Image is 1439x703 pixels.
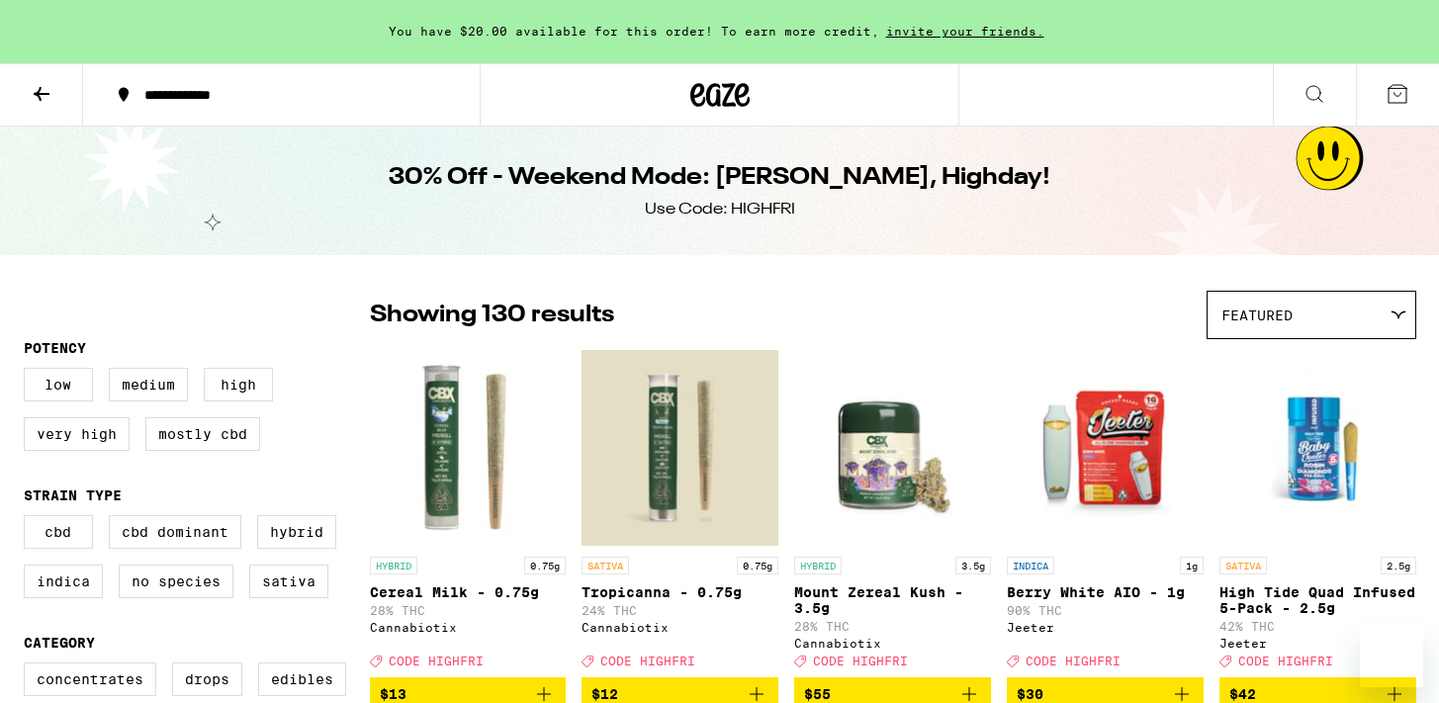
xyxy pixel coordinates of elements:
div: Jeeter [1219,637,1416,650]
label: CBD Dominant [109,515,241,549]
p: 42% THC [1219,620,1416,633]
p: Showing 130 results [370,299,614,332]
p: 28% THC [794,620,991,633]
p: 0.75g [524,557,566,574]
span: $13 [380,686,406,702]
p: 90% THC [1007,604,1204,617]
span: $55 [804,686,831,702]
img: Cannabiotix - Cereal Milk - 0.75g [370,349,567,547]
label: Concentrates [24,662,156,696]
div: Cannabiotix [370,621,567,634]
label: Very High [24,417,130,451]
label: High [204,368,273,401]
label: No Species [119,565,233,598]
a: Open page for Mount Zereal Kush - 3.5g from Cannabiotix [794,349,991,677]
label: Edibles [258,662,346,696]
p: HYBRID [794,557,842,574]
span: $30 [1017,686,1043,702]
p: SATIVA [582,557,629,574]
legend: Strain Type [24,487,122,503]
label: Drops [172,662,242,696]
label: Medium [109,368,188,401]
span: CODE HIGHFRI [813,655,908,667]
p: 2.5g [1381,557,1416,574]
label: Indica [24,565,103,598]
label: Low [24,368,93,401]
h1: 30% Off - Weekend Mode: [PERSON_NAME], Highday! [389,161,1050,195]
div: Jeeter [1007,621,1204,634]
iframe: Button to launch messaging window [1360,624,1423,687]
a: Open page for Berry White AIO - 1g from Jeeter [1007,349,1204,677]
p: Mount Zereal Kush - 3.5g [794,584,991,616]
span: Featured [1221,308,1293,323]
p: INDICA [1007,557,1054,574]
legend: Category [24,635,95,651]
p: Tropicanna - 0.75g [582,584,778,600]
div: Use Code: HIGHFRI [645,199,795,220]
a: Open page for High Tide Quad Infused 5-Pack - 2.5g from Jeeter [1219,349,1416,677]
img: Jeeter - High Tide Quad Infused 5-Pack - 2.5g [1219,349,1416,547]
p: Cereal Milk - 0.75g [370,584,567,600]
span: CODE HIGHFRI [389,655,484,667]
label: Mostly CBD [145,417,260,451]
img: Cannabiotix - Mount Zereal Kush - 3.5g [794,349,991,547]
legend: Potency [24,340,86,356]
div: Cannabiotix [582,621,778,634]
a: Open page for Tropicanna - 0.75g from Cannabiotix [582,349,778,677]
p: High Tide Quad Infused 5-Pack - 2.5g [1219,584,1416,616]
p: 1g [1180,557,1204,574]
div: Cannabiotix [794,637,991,650]
img: Cannabiotix - Tropicanna - 0.75g [582,349,778,547]
span: $42 [1229,686,1256,702]
p: HYBRID [370,557,417,574]
p: 28% THC [370,604,567,617]
label: CBD [24,515,93,549]
span: invite your friends. [879,25,1051,38]
img: Jeeter - Berry White AIO - 1g [1007,349,1204,547]
span: CODE HIGHFRI [600,655,695,667]
label: Sativa [249,565,328,598]
p: Berry White AIO - 1g [1007,584,1204,600]
p: 3.5g [955,557,991,574]
a: Open page for Cereal Milk - 0.75g from Cannabiotix [370,349,567,677]
span: CODE HIGHFRI [1026,655,1121,667]
label: Hybrid [257,515,336,549]
p: 0.75g [737,557,778,574]
p: SATIVA [1219,557,1267,574]
span: CODE HIGHFRI [1238,655,1333,667]
p: 24% THC [582,604,778,617]
span: You have $20.00 available for this order! To earn more credit, [389,25,879,38]
span: $12 [591,686,618,702]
